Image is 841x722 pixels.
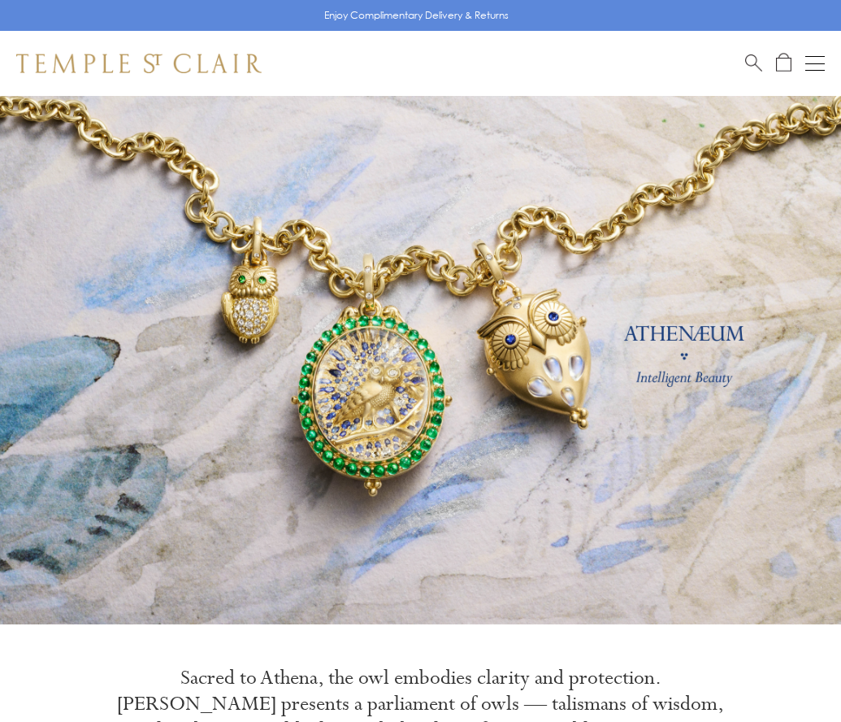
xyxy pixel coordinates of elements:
button: Open navigation [805,54,825,73]
img: Temple St. Clair [16,54,262,73]
a: Search [745,53,762,73]
p: Enjoy Complimentary Delivery & Returns [324,7,509,24]
a: Open Shopping Bag [776,53,791,73]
